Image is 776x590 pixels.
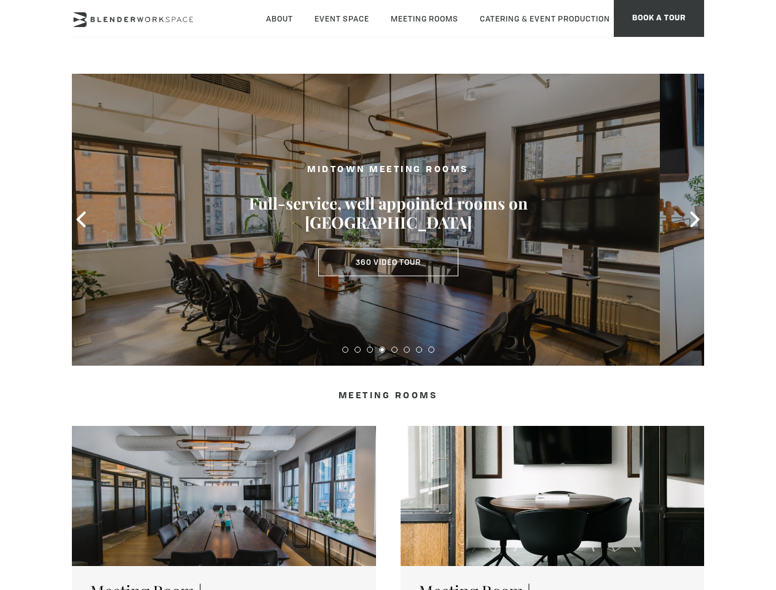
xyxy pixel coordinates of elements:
[247,194,530,232] h3: Full-service, well appointed rooms on [GEOGRAPHIC_DATA]
[318,248,458,277] a: 360 Video Tour
[133,390,643,401] h4: Meeting Rooms
[247,163,530,178] h2: MIDTOWN MEETING ROOMS
[555,433,776,590] iframe: Chat Widget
